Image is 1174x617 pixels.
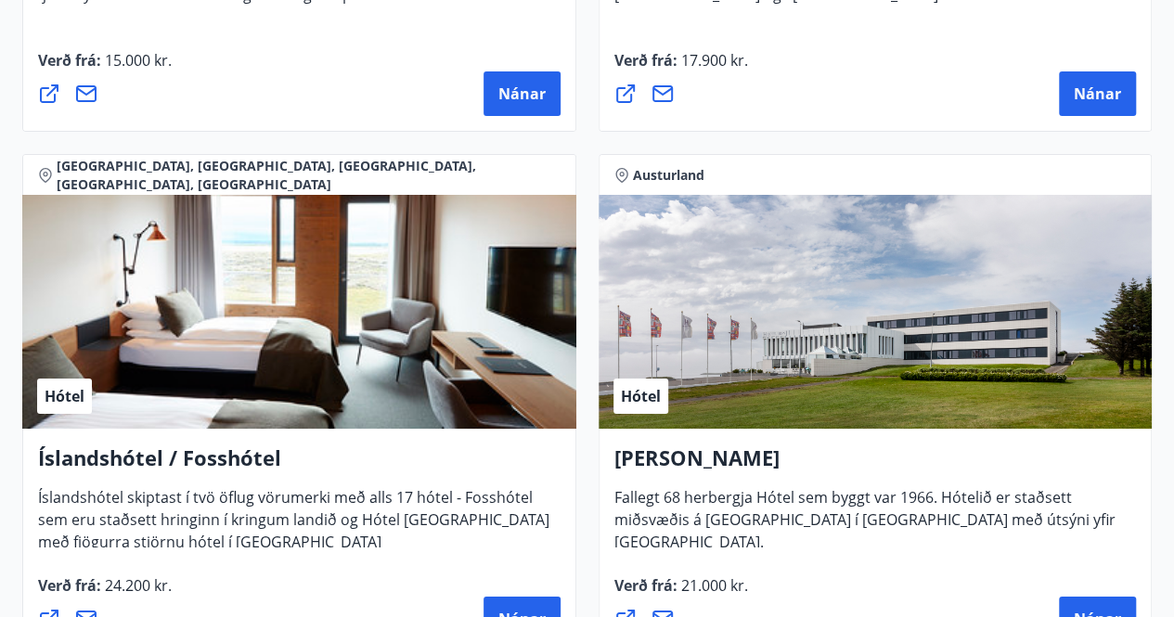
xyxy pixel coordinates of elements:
span: Austurland [633,166,704,185]
button: Nánar [484,71,561,116]
span: Hótel [621,386,661,406]
button: Nánar [1059,71,1136,116]
h4: Íslandshótel / Fosshótel [38,443,561,486]
span: 21.000 kr. [677,575,748,596]
span: Verð frá : [614,575,748,611]
span: Hótel [45,386,84,406]
span: 24.200 kr. [101,575,172,596]
span: 17.900 kr. [677,50,748,71]
span: 15.000 kr. [101,50,172,71]
span: Íslandshótel skiptast í tvö öflug vörumerki með alls 17 hótel - Fosshótel sem eru staðsett hringi... [38,487,549,567]
span: Nánar [1074,84,1121,104]
span: [GEOGRAPHIC_DATA], [GEOGRAPHIC_DATA], [GEOGRAPHIC_DATA], [GEOGRAPHIC_DATA], [GEOGRAPHIC_DATA] [57,157,561,194]
h4: [PERSON_NAME] [614,443,1137,486]
span: Nánar [498,84,546,104]
span: Verð frá : [38,50,172,85]
span: Verð frá : [38,575,172,611]
span: Verð frá : [614,50,748,85]
span: Fallegt 68 herbergja Hótel sem byggt var 1966. Hótelið er staðsett miðsvæðis á [GEOGRAPHIC_DATA] ... [614,487,1116,567]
